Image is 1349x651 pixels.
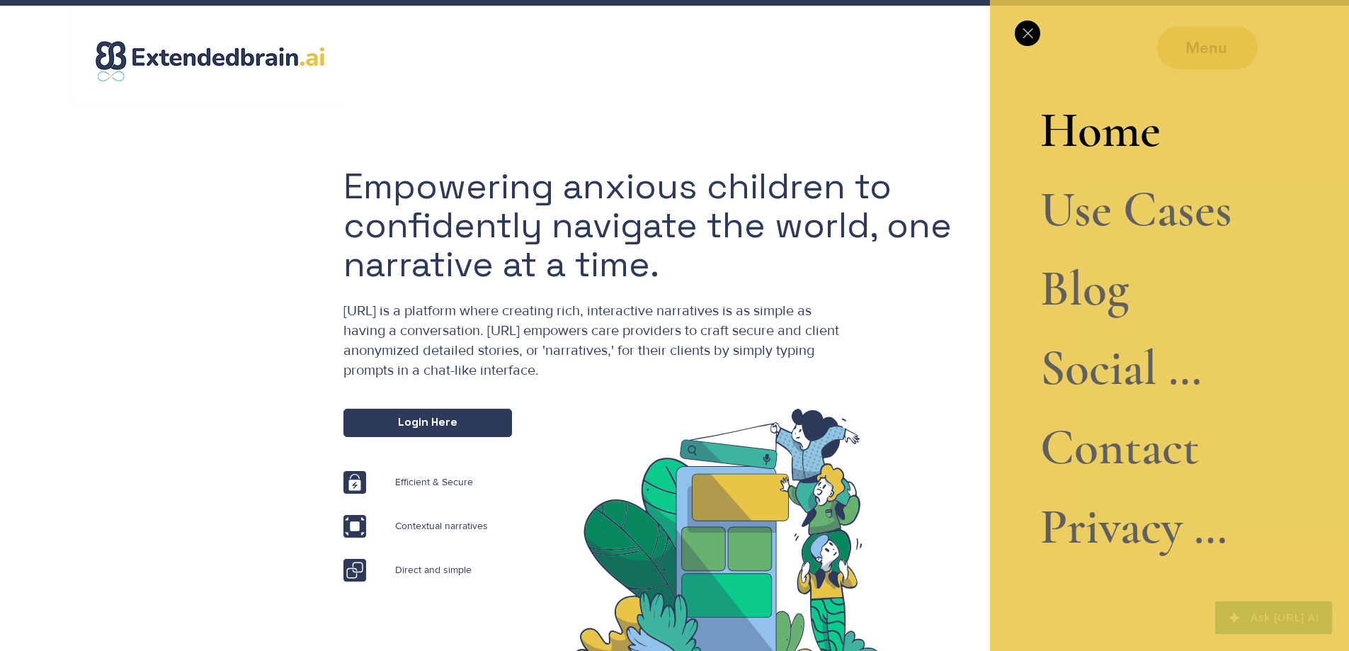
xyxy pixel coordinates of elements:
[1040,249,1232,329] a: Blog
[1040,91,1232,170] a: Home
[1015,21,1040,46] button: Close
[1040,408,1232,487] a: Contact
[1040,329,1232,408] a: Social Narrative
[1040,170,1232,249] a: Use Cases
[1040,487,1232,567] a: Privacy Policy
[1040,91,1232,567] nav: Site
